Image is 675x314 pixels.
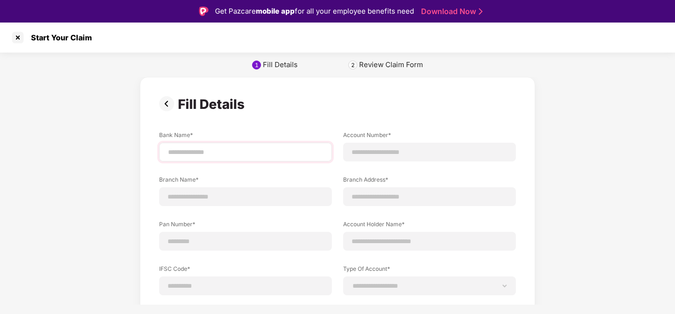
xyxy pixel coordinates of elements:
[25,33,92,42] div: Start Your Claim
[421,7,480,16] a: Download Now
[159,176,332,187] label: Branch Name*
[159,96,178,111] img: svg+xml;base64,PHN2ZyBpZD0iUHJldi0zMngzMiIgeG1sbnM9Imh0dHA6Ly93d3cudzMub3JnLzIwMDAvc3ZnIiB3aWR0aD...
[256,7,295,15] strong: mobile app
[343,131,516,143] label: Account Number*
[343,265,516,276] label: Type Of Account*
[479,7,483,16] img: Stroke
[159,220,332,232] label: Pan Number*
[359,60,423,69] div: Review Claim Form
[343,176,516,187] label: Branch Address*
[215,6,414,17] div: Get Pazcare for all your employee benefits need
[178,96,248,112] div: Fill Details
[159,265,332,276] label: IFSC Code*
[159,131,332,143] label: Bank Name*
[255,61,259,69] div: 1
[351,61,355,69] div: 2
[199,7,208,16] img: Logo
[343,220,516,232] label: Account Holder Name*
[263,60,298,69] div: Fill Details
